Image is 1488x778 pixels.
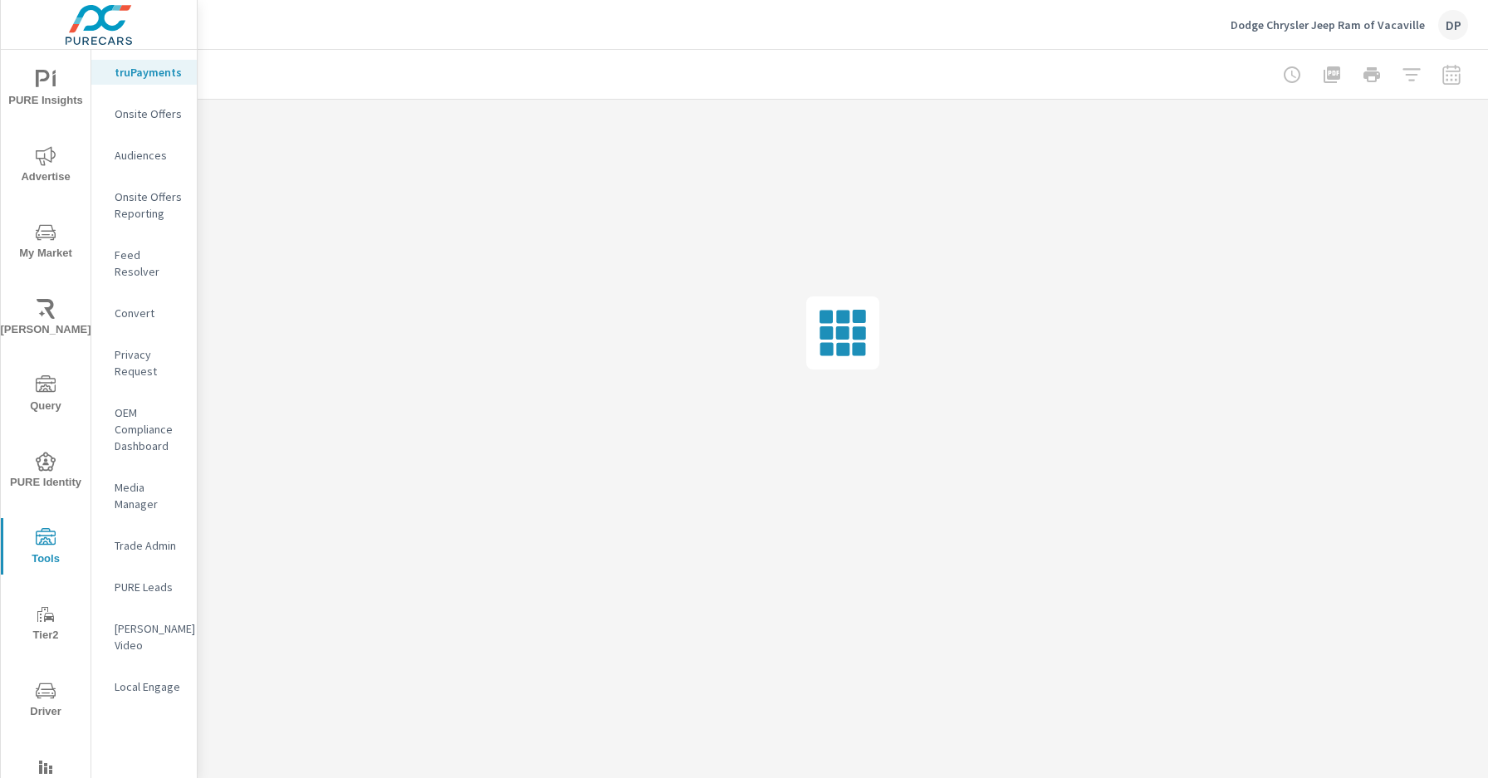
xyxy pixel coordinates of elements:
span: Advertise [6,146,86,187]
div: [PERSON_NAME] Video [91,616,197,658]
div: Audiences [91,143,197,168]
div: DP [1438,10,1468,40]
div: PURE Leads [91,575,197,599]
span: [PERSON_NAME] [6,299,86,340]
div: Trade Admin [91,533,197,558]
p: Onsite Offers [115,105,184,122]
span: Tools [6,528,86,569]
p: Convert [115,305,184,321]
p: Dodge Chrysler Jeep Ram of Vacaville [1231,17,1425,32]
p: PURE Leads [115,579,184,595]
div: OEM Compliance Dashboard [91,400,197,458]
p: Media Manager [115,479,184,512]
span: Tier2 [6,604,86,645]
p: Audiences [115,147,184,164]
p: [PERSON_NAME] Video [115,620,184,653]
div: Local Engage [91,674,197,699]
div: Feed Resolver [91,242,197,284]
span: My Market [6,223,86,263]
span: Query [6,375,86,416]
p: truPayments [115,64,184,81]
p: OEM Compliance Dashboard [115,404,184,454]
p: Trade Admin [115,537,184,554]
span: PURE Identity [6,452,86,492]
p: Feed Resolver [115,247,184,280]
p: Local Engage [115,678,184,695]
p: Onsite Offers Reporting [115,188,184,222]
div: truPayments [91,60,197,85]
span: Driver [6,681,86,722]
span: PURE Insights [6,70,86,110]
div: Convert [91,301,197,325]
div: Privacy Request [91,342,197,384]
div: Onsite Offers Reporting [91,184,197,226]
p: Privacy Request [115,346,184,379]
div: Onsite Offers [91,101,197,126]
div: Media Manager [91,475,197,516]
